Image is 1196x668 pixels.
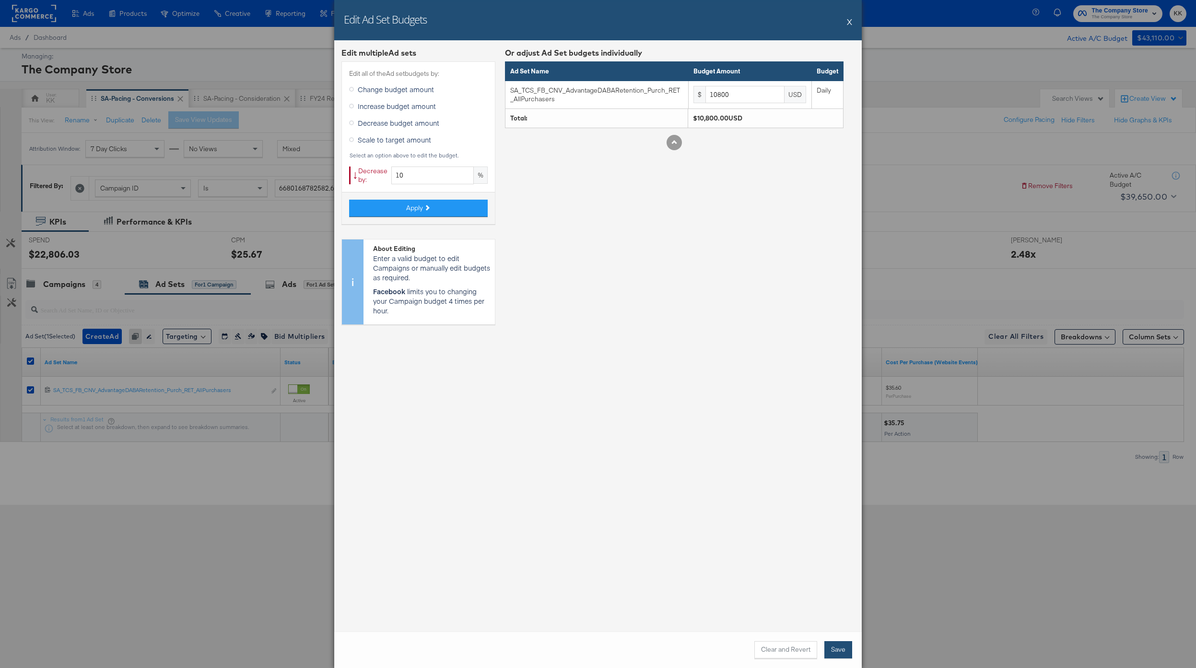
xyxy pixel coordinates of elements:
[358,84,434,94] span: Change budget amount
[358,101,436,111] span: Increase budget amount
[474,167,488,184] div: %
[689,62,812,81] th: Budget Amount
[373,286,490,315] p: limits you to changing your Campaign budget 4 times per hour.
[358,118,439,128] span: Decrease budget amount
[406,203,423,213] span: Apply
[349,152,488,159] div: Select an option above to edit the budget.
[344,12,427,26] h2: Edit Ad Set Budgets
[811,81,843,108] td: Daily
[811,62,843,81] th: Budget
[693,86,705,103] div: $
[373,244,490,253] div: About Editing
[373,286,405,296] strong: Facebook
[785,86,806,103] div: USD
[693,114,838,123] div: $10,800.00USD
[510,86,683,104] div: SA_TCS_FB_CNV_AdvantageDABARetention_Purch_RET_AllPurchasers
[847,12,852,31] button: X
[358,135,431,144] span: Scale to target amount
[824,641,852,658] button: Save
[754,641,817,658] button: Clear and Revert
[505,62,689,81] th: Ad Set Name
[352,166,358,182] span: ↓
[505,48,844,59] div: Or adjust Ad Set budgets individually
[373,253,490,282] p: Enter a valid budget to edit Campaigns or manually edit budgets as required.
[349,69,488,78] label: Edit all of the Ad set budgets by:
[510,114,683,123] div: Total:
[341,48,495,59] div: Edit multiple Ad set s
[349,167,387,184] div: Decrease by:
[349,200,488,217] button: Apply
